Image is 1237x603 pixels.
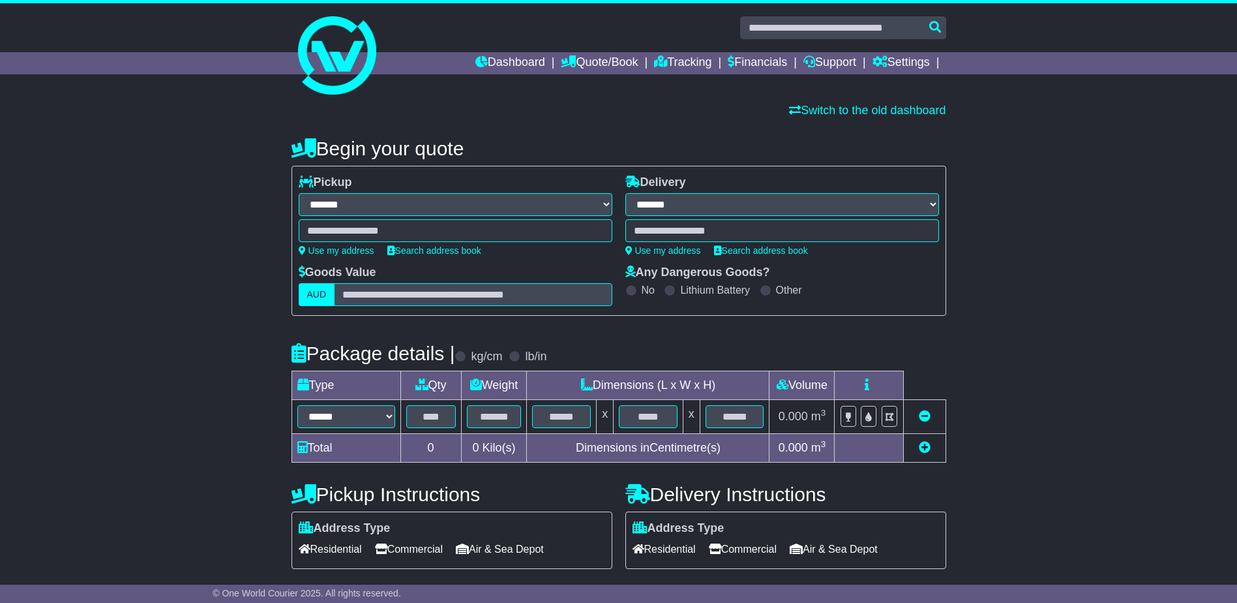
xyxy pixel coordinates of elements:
a: Use my address [299,245,374,256]
label: Lithium Battery [680,284,750,296]
td: 0 [400,434,461,463]
a: Use my address [625,245,701,256]
sup: 3 [821,439,826,449]
label: Any Dangerous Goods? [625,266,770,280]
span: © One World Courier 2025. All rights reserved. [213,588,401,598]
td: Kilo(s) [461,434,527,463]
label: Delivery [625,176,686,190]
a: Financials [728,52,787,74]
td: Qty [400,371,461,400]
a: Support [803,52,856,74]
span: 0.000 [779,410,808,423]
h4: Pickup Instructions [291,484,612,505]
h4: Begin your quote [291,138,946,159]
h4: Package details | [291,343,455,364]
label: AUD [299,283,335,306]
td: Type [291,371,400,400]
sup: 3 [821,408,826,418]
a: Add new item [919,441,931,454]
td: x [597,400,614,434]
td: Weight [461,371,527,400]
a: Tracking [654,52,711,74]
a: Search address book [714,245,808,256]
label: lb/in [525,350,546,364]
a: Switch to the old dashboard [789,104,946,117]
span: Residential [633,539,696,559]
label: Goods Value [299,266,376,280]
td: Volume [769,371,835,400]
span: 0.000 [779,441,808,454]
span: Air & Sea Depot [790,539,878,559]
a: Remove this item [919,410,931,423]
span: Residential [299,539,362,559]
label: Address Type [633,521,724,536]
a: Settings [872,52,930,74]
label: Other [776,284,802,296]
a: Dashboard [475,52,545,74]
h4: Delivery Instructions [625,484,946,505]
span: m [811,410,826,423]
a: Search address book [387,245,481,256]
span: m [811,441,826,454]
span: Commercial [709,539,777,559]
td: Total [291,434,400,463]
td: Dimensions in Centimetre(s) [527,434,769,463]
span: Commercial [375,539,443,559]
a: Quote/Book [561,52,638,74]
td: Dimensions (L x W x H) [527,371,769,400]
label: Address Type [299,521,391,536]
td: x [683,400,700,434]
label: Pickup [299,176,352,190]
span: 0 [472,441,479,454]
label: No [642,284,655,296]
label: kg/cm [471,350,502,364]
span: Air & Sea Depot [456,539,544,559]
